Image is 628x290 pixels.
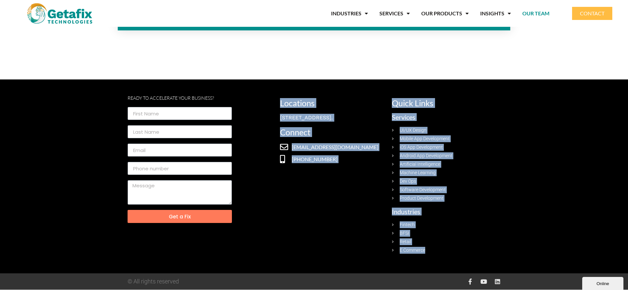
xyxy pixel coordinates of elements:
span: iOS App Development [398,144,443,151]
a: iOS App Development [392,144,497,151]
a: INDUSTRIES [331,6,368,21]
h2: Services [392,114,497,120]
a: INSIGHTS [480,6,511,21]
a: Software Development [392,186,497,193]
a: OUR PRODUCTS [421,6,469,21]
a: OUR TEAM [522,6,549,21]
div: [STREET_ADDRESS]. [280,114,385,122]
span: Dev Ops [398,178,416,185]
span: Android App Development [398,152,452,159]
a: Machine Learning [392,169,497,176]
button: Get a Fix [128,210,232,223]
p: Ready to Accelerate your business? [128,96,232,100]
a: Artificial Intelligence [392,161,497,168]
span: UI/UX Design [398,127,427,134]
input: First Name [128,107,232,120]
input: Only numbers and phone characters (#, -, *, etc) are accepted. [128,162,232,175]
a: E Commerce [392,247,497,254]
span: E Commerce [398,247,425,254]
span: Machine Learning [398,169,436,176]
span: Get a Fix [169,214,191,219]
nav: Menu [123,6,549,21]
span: [EMAIL_ADDRESS][DOMAIN_NAME] [290,143,378,151]
h2: Industries [392,208,497,215]
img: web and mobile application development company [27,3,92,24]
h2: Quick Links [392,99,497,107]
span: Product Development [398,195,444,202]
a: CONTACT [572,7,612,20]
a: Dev Ops [392,178,497,185]
input: Last Name [128,125,232,138]
span: [PHONE_NUMBER] [290,155,338,163]
h2: Connect [280,128,385,136]
a: Android App Development [392,152,497,159]
a: [EMAIL_ADDRESS][DOMAIN_NAME] [280,143,385,151]
a: Retail [392,238,497,245]
a: UI/UX Design [392,127,497,134]
span: BFSI [398,230,409,237]
form: footer Form [128,107,232,228]
a: Mobile App Development [392,135,497,142]
span: Retail [398,238,411,245]
span: Fintech [398,221,415,228]
span: Artificial Intelligence [398,161,440,168]
a: SERVICES [379,6,410,21]
p: © All rights reserved [128,279,314,284]
a: [PHONE_NUMBER] [280,155,385,163]
iframe: chat widget [582,276,625,290]
span: Software Development [398,186,446,193]
a: Fintech [392,221,497,228]
h2: Locations [280,99,385,107]
input: Email [128,144,232,157]
a: BFSI [392,230,497,237]
span: Mobile App Development [398,135,450,142]
span: CONTACT [580,11,604,16]
a: Product Development [392,195,497,202]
